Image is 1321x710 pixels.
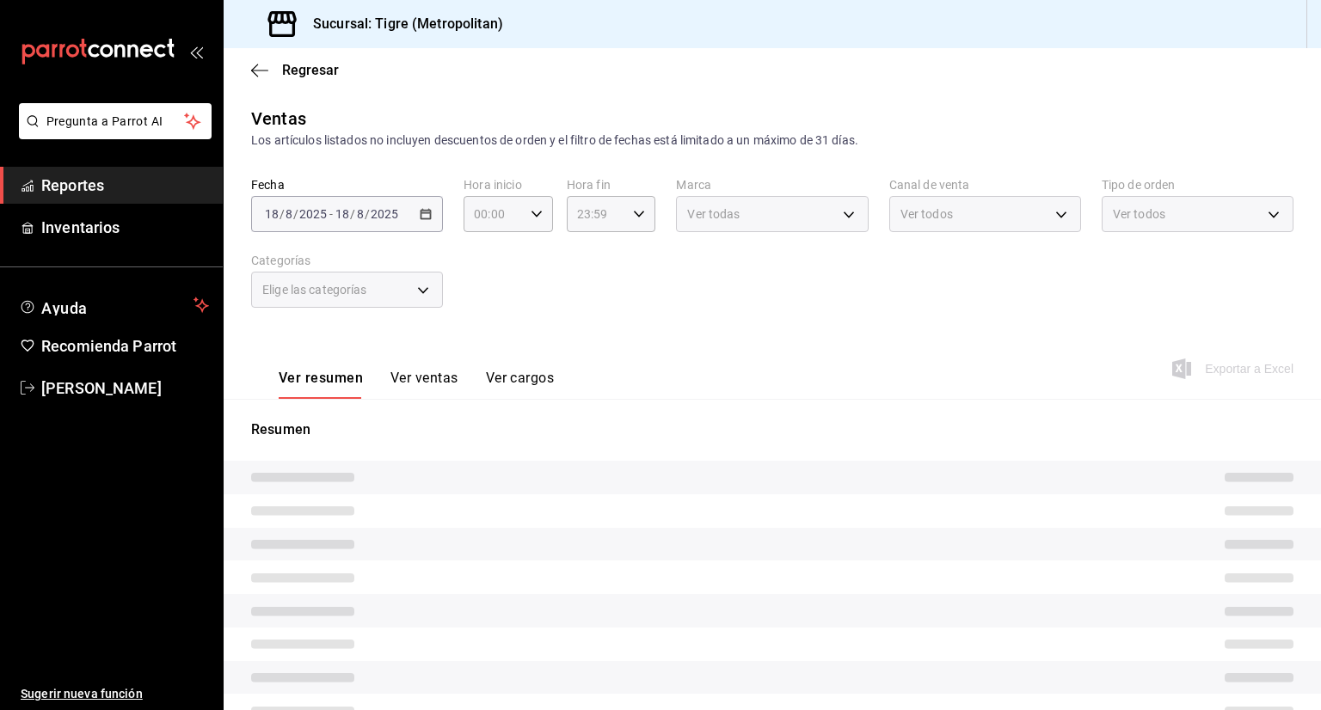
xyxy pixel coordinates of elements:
span: [PERSON_NAME] [41,376,209,400]
div: navigation tabs [279,370,554,399]
span: Ver todos [1113,205,1165,223]
span: Elige las categorías [262,281,367,298]
span: / [280,207,285,221]
input: -- [285,207,293,221]
span: Inventarios [41,216,209,239]
input: ---- [370,207,399,221]
span: / [350,207,355,221]
span: Recomienda Parrot [41,334,209,358]
span: Ver todas [687,205,740,223]
span: Ayuda [41,295,187,315]
label: Tipo de orden [1102,179,1293,191]
div: Los artículos listados no incluyen descuentos de orden y el filtro de fechas está limitado a un m... [251,132,1293,150]
p: Resumen [251,419,1293,440]
label: Canal de venta [889,179,1081,191]
span: Ver todos [900,205,953,223]
button: Regresar [251,62,339,78]
label: Categorías [251,254,443,266]
label: Hora inicio [464,179,553,191]
input: -- [264,207,280,221]
button: Pregunta a Parrot AI [19,103,212,139]
h3: Sucursal: Tigre (Metropolitan) [299,14,503,34]
span: Sugerir nueva función [21,685,209,703]
label: Hora fin [567,179,656,191]
span: Regresar [282,62,339,78]
span: Pregunta a Parrot AI [46,113,185,131]
a: Pregunta a Parrot AI [12,125,212,143]
button: Ver ventas [390,370,458,399]
span: - [329,207,333,221]
input: -- [335,207,350,221]
input: -- [356,207,365,221]
label: Marca [676,179,868,191]
label: Fecha [251,179,443,191]
input: ---- [298,207,328,221]
button: open_drawer_menu [189,45,203,58]
span: / [365,207,370,221]
div: Ventas [251,106,306,132]
button: Ver cargos [486,370,555,399]
button: Ver resumen [279,370,363,399]
span: Reportes [41,174,209,197]
span: / [293,207,298,221]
